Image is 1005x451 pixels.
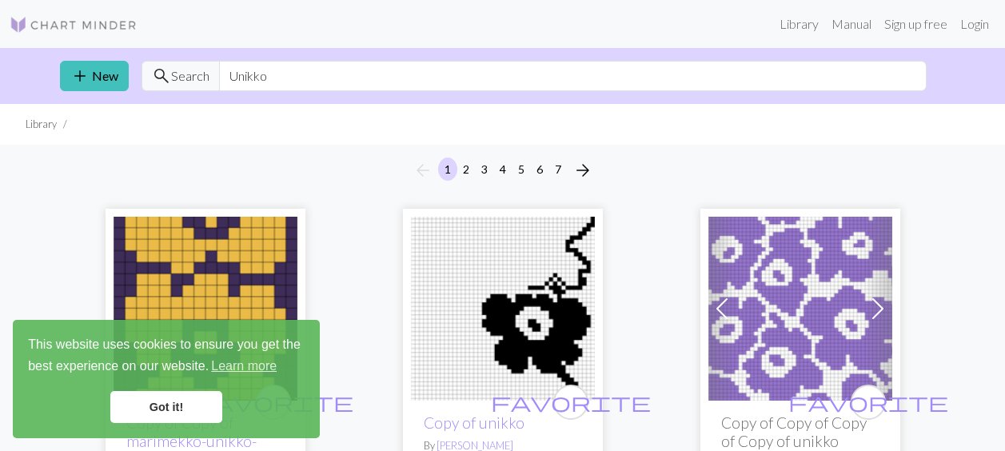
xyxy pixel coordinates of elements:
[773,8,825,40] a: Library
[28,335,305,378] span: This website uses cookies to ensure you get the best experience on our website.
[424,413,524,432] a: Copy of unikko
[26,117,57,132] li: Library
[491,386,651,418] i: favourite
[825,8,878,40] a: Manual
[152,65,171,87] span: search
[721,413,879,450] h2: Copy of Copy of Copy of Copy of unikko
[553,385,588,420] button: favourite
[573,159,592,182] span: arrow_forward
[457,158,476,181] button: 2
[708,217,892,401] img: unikko
[10,15,138,34] img: Logo
[110,391,222,423] a: dismiss cookie message
[411,299,595,314] a: unikko
[512,158,531,181] button: 5
[438,158,457,181] button: 1
[788,389,948,414] span: favorite
[114,299,297,314] a: marimekko-unikko-50th-anniversary-violet-mustard-sateen-fabric-repeat-64.jpg
[13,320,320,438] div: cookieconsent
[475,158,494,181] button: 3
[954,8,995,40] a: Login
[407,158,599,183] nav: Page navigation
[70,65,90,87] span: add
[411,217,595,401] img: unikko
[493,158,512,181] button: 4
[171,66,209,86] span: Search
[878,8,954,40] a: Sign up free
[708,299,892,314] a: unikko
[114,217,297,401] img: marimekko-unikko-50th-anniversary-violet-mustard-sateen-fabric-repeat-64.jpg
[548,158,568,181] button: 7
[851,385,886,420] button: favourite
[788,386,948,418] i: favourite
[573,161,592,180] i: Next
[209,354,279,378] a: learn more about cookies
[567,158,599,183] button: Next
[530,158,549,181] button: 6
[491,389,651,414] span: favorite
[60,61,129,91] a: New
